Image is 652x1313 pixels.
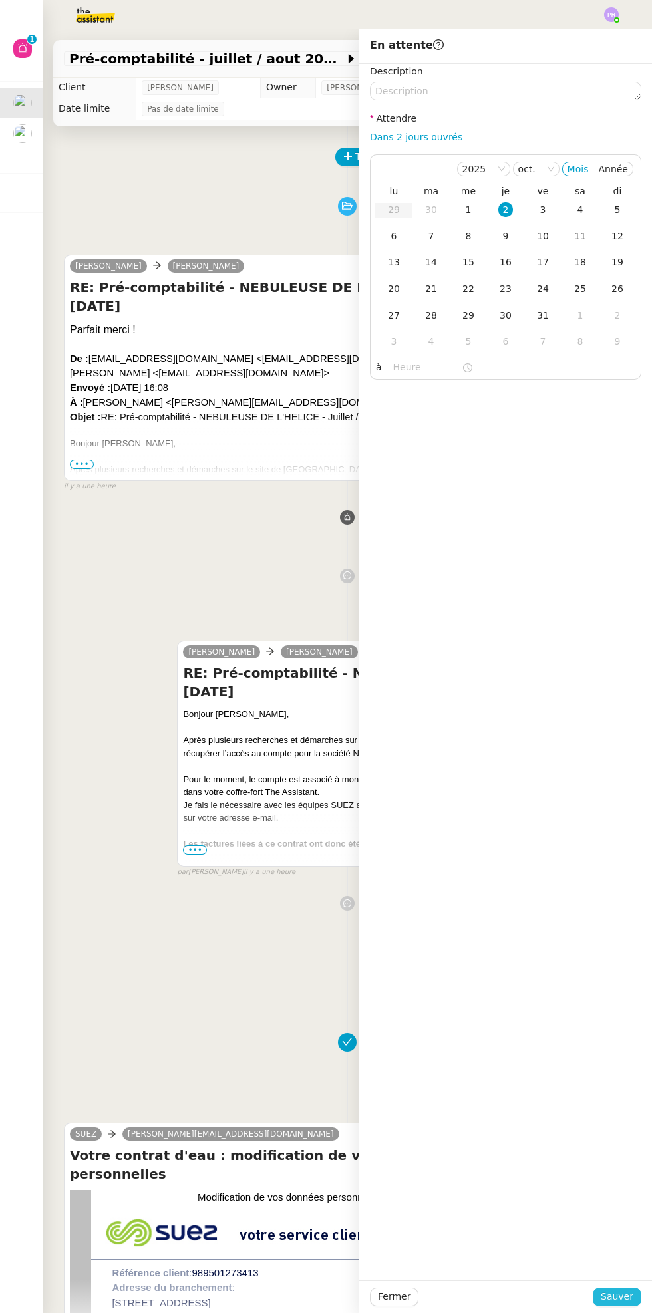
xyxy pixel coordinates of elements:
div: 1 [573,308,587,323]
input: Heure [393,360,462,375]
strong: Les factures liées à ce contrat ont donc été ajoutées à Dropbox sur le Drive concerné. [183,839,536,849]
div: 14 [424,255,438,269]
b: Référence client [112,1267,189,1278]
div: 29 [461,308,476,323]
div: 7 [424,229,438,243]
td: 28/10/2025 [412,303,450,329]
td: 30/10/2025 [487,303,524,329]
img: users%2FME7CwGhkVpexbSaUxoFyX6OhGQk2%2Favatar%2Fe146a5d2-1708-490f-af4b-78e736222863 [13,94,32,112]
a: Dans 2 jours ouvrés [370,132,462,142]
div: 27 [387,308,401,323]
div: Bonjour [PERSON_NAME], [183,708,625,721]
th: ven. [524,185,562,197]
b: Envoyé : [70,382,110,393]
font: 989501273413 [192,1267,258,1278]
td: Client [53,77,136,98]
label: Attendre [370,113,416,124]
nz-badge-sup: 1 [27,35,37,44]
div: Après plusieurs recherches et démarches sur le site de [GEOGRAPHIC_DATA], je vous informe que j’a... [70,463,512,489]
td: 03/10/2025 [524,197,562,223]
td: 26/10/2025 [599,276,636,303]
td: 02/10/2025 [487,197,524,223]
button: Sauver [593,1288,641,1306]
div: 2 [610,308,625,323]
button: Tâche [335,148,391,166]
h4: Votre contrat d'eau : modification de vos données personnelles [70,1146,512,1183]
img: users%2FME7CwGhkVpexbSaUxoFyX6OhGQk2%2Favatar%2Fe146a5d2-1708-490f-af4b-78e736222863 [13,124,32,143]
div: Après plusieurs recherches et démarches sur le site de [GEOGRAPHIC_DATA], je vous informe que j’a... [183,734,625,760]
img: svg [604,7,619,22]
div: 2 [498,202,513,217]
font: Modification de vos données personnelles [198,1191,383,1203]
td: Date limite [53,98,136,120]
td: 04/10/2025 [562,197,599,223]
th: mer. [450,185,487,197]
td: 20/10/2025 [375,276,412,303]
span: Sauver [601,1289,633,1304]
td: 09/11/2025 [599,329,636,355]
span: Fermer [378,1289,410,1304]
div: 3 [387,334,401,349]
div: 22 [461,281,476,296]
nz-select-item: 2025 [462,162,505,176]
span: par [177,867,188,878]
div: 11 [573,229,587,243]
span: il y a une heure [244,867,295,878]
td: Owner [261,77,316,98]
div: 9 [610,334,625,349]
td: 08/10/2025 [450,223,487,250]
div: 4 [573,202,587,217]
img: SUEZ [105,1213,218,1249]
div: Je fais le nécessaire avec les équipes SUEZ afin de rattacher ce contrat à vos autres sociétés, e... [183,799,625,825]
a: [PERSON_NAME] [281,646,358,658]
td: 11/10/2025 [562,223,599,250]
span: [PERSON_NAME] [327,81,393,94]
div: Parfait merci ! [70,322,512,338]
td: 06/10/2025 [375,223,412,250]
h4: RE: Pré-comptabilité - NEBULEUSE DE L'HELICE - Juillet / [DATE] [70,278,512,315]
h4: RE: Pré-comptabilité - NEBULEUSE DE L'HELICE - Juillet / [DATE] [183,664,625,701]
div: Pour le moment, le compte est associé à mon adresse mail. Vous pourrez retrouver les identifiants... [183,773,625,799]
td: 23/10/2025 [487,276,524,303]
td: 15/10/2025 [450,249,487,276]
div: 26 [610,281,625,296]
td: 07/10/2025 [412,223,450,250]
td: 04/11/2025 [412,329,450,355]
td: 12/10/2025 [599,223,636,250]
th: sam. [562,185,599,197]
div: 30 [498,308,513,323]
td: 25/10/2025 [562,276,599,303]
b: De : [70,353,88,364]
div: 24 [536,281,550,296]
div: 6 [387,229,401,243]
b: Objet : [70,412,100,422]
span: [PERSON_NAME][EMAIL_ADDRESS][DOMAIN_NAME] [128,1129,334,1139]
div: 31 [536,308,550,323]
div: 25 [573,281,587,296]
button: Fermer [370,1288,418,1306]
td: 30/09/2025 [412,197,450,223]
img: votre service client vous informe [232,1213,464,1250]
b: Adresse du branchement [112,1282,232,1293]
div: 18 [573,255,587,269]
td: 19/10/2025 [599,249,636,276]
p: 1 [29,35,35,47]
span: Tâche [355,149,383,164]
th: lun. [375,185,412,197]
div: 15 [461,255,476,269]
div: 1 [461,202,476,217]
td: 21/10/2025 [412,276,450,303]
span: Pas de date limite [147,102,219,116]
div: 8 [573,334,587,349]
td: 31/10/2025 [524,303,562,329]
td: 13/10/2025 [375,249,412,276]
label: Description [370,66,423,76]
a: SUEZ [70,1128,102,1140]
div: 8 [461,229,476,243]
td: 14/10/2025 [412,249,450,276]
td: 05/10/2025 [599,197,636,223]
th: dim. [599,185,636,197]
div: Bonjour [PERSON_NAME], [70,437,512,450]
span: ••• [183,845,207,855]
td: 27/10/2025 [375,303,412,329]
